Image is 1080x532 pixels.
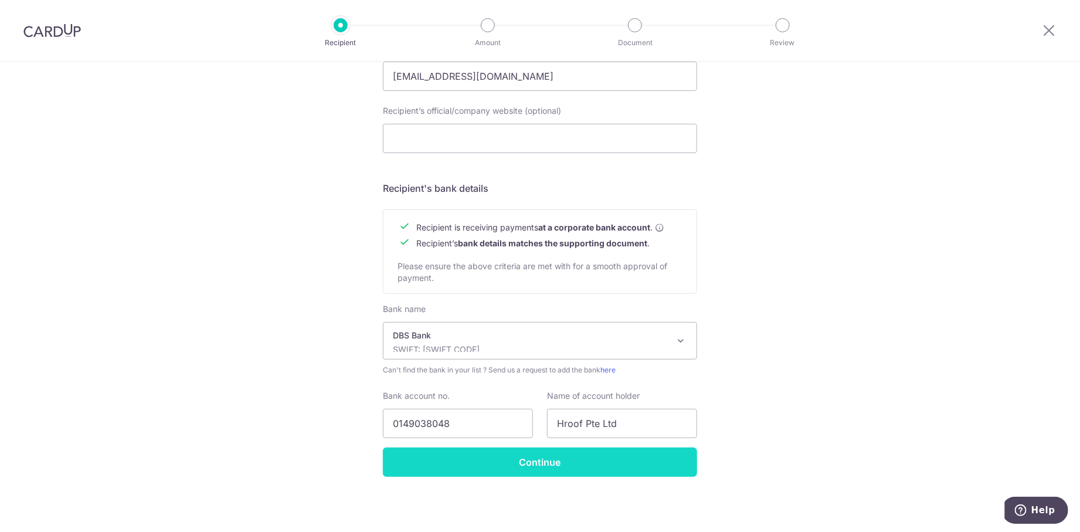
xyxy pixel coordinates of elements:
span: Can't find the bank in your list ? Send us a request to add the bank [383,364,697,376]
label: Recipient’s official/company website (optional) [383,105,561,117]
p: SWIFT: [SWIFT_CODE] [393,344,668,355]
label: Name of account holder [547,390,640,402]
h5: Recipient's bank details [383,181,697,195]
p: Document [592,37,678,49]
span: DBS Bank [383,322,697,360]
span: Please ensure the above criteria are met with for a smooth approval of payment. [398,261,667,283]
iframe: Opens a widget where you can find more information [1005,497,1068,526]
b: at a corporate bank account [538,222,650,233]
span: Recipient is receiving payments . [416,222,664,233]
p: DBS Bank [393,330,668,341]
p: Review [739,37,826,49]
p: Recipient [297,37,384,49]
b: bank details matches the supporting document [458,238,647,248]
span: Help [26,8,50,19]
label: Bank account no. [383,390,450,402]
a: here [600,365,616,374]
p: Amount [444,37,531,49]
span: DBS Bank [383,323,697,359]
label: Bank name [383,303,426,315]
input: Enter email address [383,62,697,91]
span: Recipient’s . [416,238,650,248]
img: CardUp [23,23,81,38]
input: Continue [383,448,697,477]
